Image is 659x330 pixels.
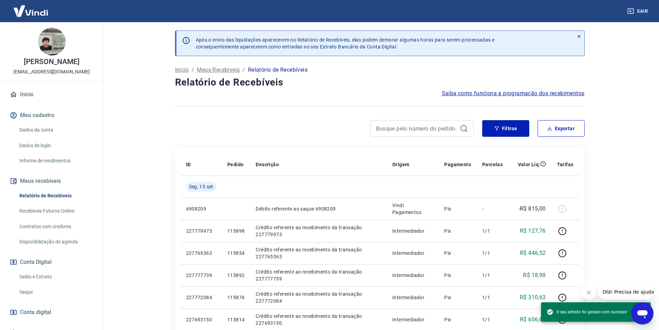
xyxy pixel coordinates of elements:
[186,161,191,168] p: ID
[538,120,585,137] button: Exportar
[256,205,381,212] p: Débito referente ao saque 6908209
[444,316,471,323] p: Pix
[482,161,503,168] p: Parcelas
[175,75,585,89] h4: Relatório de Recebíveis
[227,272,245,279] p: 115892
[4,5,58,10] span: Olá! Precisa de ajuda?
[197,66,240,74] a: Meus Recebíveis
[520,249,546,257] p: R$ 446,52
[626,5,651,18] button: Sair
[8,87,95,102] a: Início
[442,89,585,98] a: Saiba como funciona a programação dos recebimentos
[598,284,653,300] iframe: Mensagem da empresa
[186,294,216,301] p: 227772084
[8,255,95,270] button: Conta Digital
[17,189,95,203] a: Relatório de Recebíveis
[482,205,503,212] p: -
[186,205,216,212] p: 6908209
[256,313,381,327] p: Crédito referente ao recebimento da transação 227693150
[175,66,189,74] a: Início
[256,291,381,304] p: Crédito referente ao recebimento da transação 227772084
[17,204,95,218] a: Recebíveis Futuros Online
[518,161,540,168] p: Valor Líq.
[392,316,433,323] p: Intermediador
[248,66,308,74] p: Relatório de Recebíveis
[186,316,216,323] p: 227693150
[8,0,53,21] img: Vindi
[227,228,245,234] p: 115898
[20,307,51,317] span: Conta digital
[38,28,66,55] img: 6e61b937-904a-4981-a2f4-9903c7d94729.jpeg
[482,272,503,279] p: 1/1
[17,154,95,168] a: Informe de rendimentos
[227,161,244,168] p: Pedido
[520,293,546,302] p: R$ 310,63
[17,139,95,153] a: Dados de login
[482,294,503,301] p: 1/1
[17,285,95,299] a: Saque
[547,309,627,315] span: O seu extrato foi gerado com sucesso!
[482,120,529,137] button: Filtros
[523,271,546,279] p: R$ 18,98
[482,228,503,234] p: 1/1
[8,305,95,320] a: Conta digital
[17,123,95,137] a: Dados da conta
[520,227,546,235] p: R$ 127,76
[444,205,471,212] p: Pix
[392,228,433,234] p: Intermediador
[444,228,471,234] p: Pix
[392,161,409,168] p: Origem
[376,123,457,134] input: Busque pelo número do pedido
[196,36,495,50] p: Após o envio das liquidações aparecerem no Relatório de Recebíveis, elas podem demorar algumas ho...
[192,66,194,74] p: /
[186,272,216,279] p: 227777739
[186,250,216,257] p: 227765363
[227,294,245,301] p: 115876
[444,272,471,279] p: Pix
[392,250,433,257] p: Intermediador
[482,250,503,257] p: 1/1
[17,220,95,234] a: Contratos com credores
[227,250,245,257] p: 115854
[444,294,471,301] p: Pix
[227,316,245,323] p: 115814
[444,161,471,168] p: Pagamento
[256,161,279,168] p: Descrição
[256,224,381,238] p: Crédito referente ao recebimento da transação 227779973
[444,250,471,257] p: Pix
[186,228,216,234] p: 227779973
[256,246,381,260] p: Crédito referente ao recebimento da transação 227765363
[519,205,546,213] p: -R$ 815,00
[13,68,90,75] p: [EMAIL_ADDRESS][DOMAIN_NAME]
[8,173,95,189] button: Meus recebíveis
[631,302,653,324] iframe: Botão para abrir a janela de mensagens
[17,270,95,284] a: Saldo e Extrato
[8,108,95,123] button: Meu cadastro
[392,294,433,301] p: Intermediador
[520,315,546,324] p: R$ 606,69
[392,272,433,279] p: Intermediador
[482,316,503,323] p: 1/1
[24,58,79,65] p: [PERSON_NAME]
[392,202,433,216] p: Vindi Pagamentos
[242,66,245,74] p: /
[557,161,574,168] p: Tarifas
[17,235,95,249] a: Disponibilização de agenda
[582,286,596,300] iframe: Fechar mensagem
[189,183,213,190] span: Seg, 15 set
[256,268,381,282] p: Crédito referente ao recebimento da transação 227777739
